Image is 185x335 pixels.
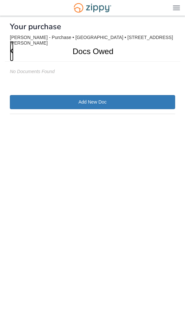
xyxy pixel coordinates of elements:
[10,69,55,74] em: No Documents Found
[10,22,61,31] h1: Your purchase
[10,35,175,46] div: [PERSON_NAME] - Purchase • [GEOGRAPHIC_DATA] • [STREET_ADDRESS][PERSON_NAME]
[173,5,180,10] img: Mobile Dropdown Menu
[5,41,173,61] h1: Docs Owed
[10,95,175,109] a: Add New Doc
[10,41,13,61] a: Go Back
